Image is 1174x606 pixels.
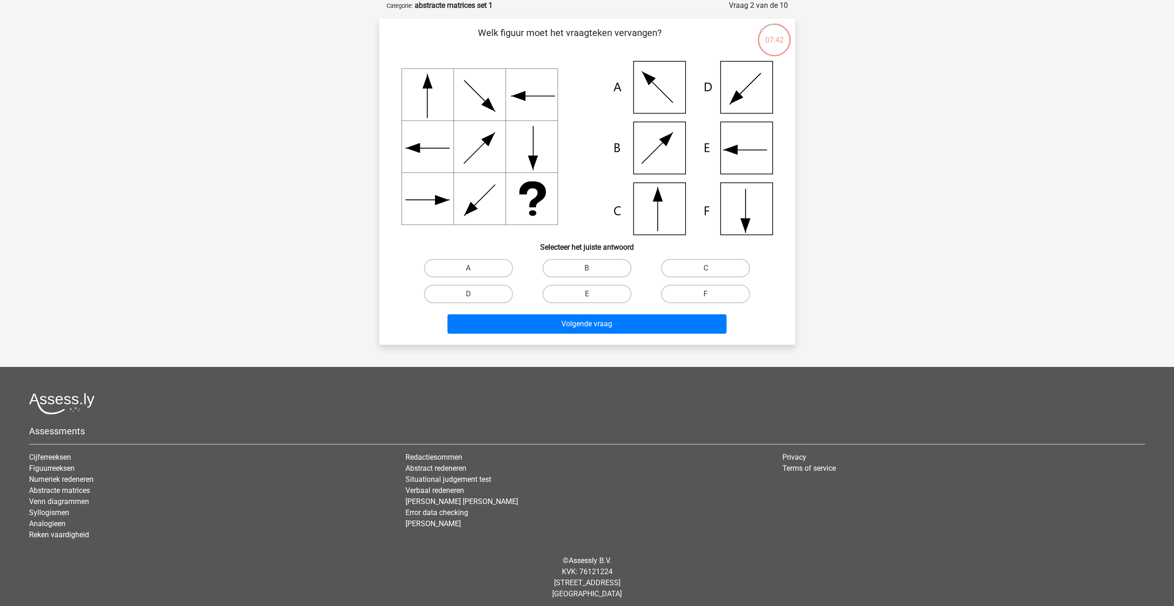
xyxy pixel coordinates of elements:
label: E [542,285,632,303]
a: Verbaal redeneren [405,486,464,495]
h5: Assessments [29,426,1145,437]
label: B [542,259,632,277]
a: Numeriek redeneren [29,475,94,484]
p: Welk figuur moet het vraagteken vervangen? [394,26,746,54]
a: Terms of service [782,464,836,473]
a: Reken vaardigheid [29,530,89,539]
a: [PERSON_NAME] [PERSON_NAME] [405,497,518,506]
a: Figuurreeksen [29,464,75,473]
small: Categorie: [387,2,413,9]
a: Situational judgement test [405,475,491,484]
label: A [424,259,513,277]
a: Assessly B.V. [569,556,611,565]
a: Privacy [782,453,806,462]
a: [PERSON_NAME] [405,519,461,528]
img: Assessly logo [29,393,95,414]
label: F [661,285,750,303]
a: Error data checking [405,508,468,517]
a: Venn diagrammen [29,497,89,506]
a: Redactiesommen [405,453,462,462]
button: Volgende vraag [447,314,727,334]
label: C [661,259,750,277]
a: Syllogismen [29,508,69,517]
div: 07:42 [757,23,792,46]
a: Analogieen [29,519,66,528]
strong: abstracte matrices set 1 [415,1,493,10]
a: Abstracte matrices [29,486,90,495]
h6: Selecteer het juiste antwoord [394,235,781,252]
label: D [424,285,513,303]
a: Abstract redeneren [405,464,466,473]
a: Cijferreeksen [29,453,71,462]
